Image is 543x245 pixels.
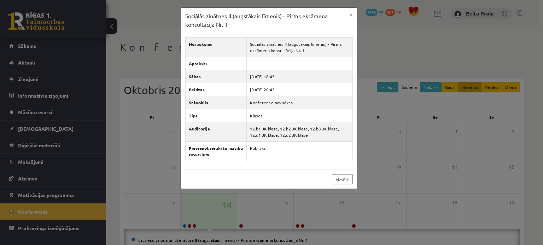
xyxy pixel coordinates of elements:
[185,12,346,29] h3: Sociālās zinātnes II (augstākais līmenis) - Pirms eksāmena konsultācija Nr. 1
[332,174,353,184] a: Aizvērt
[185,70,247,83] th: Sākas
[247,96,352,109] td: Konference nav sākta
[185,142,247,161] th: Pievienot ierakstu mācību resursiem
[185,96,247,109] th: Stāvoklis
[185,57,247,70] th: Apraksts
[247,122,352,142] td: 12.b1 JK klase, 12.b2 JK klase, 12.b3 JK klase, 12.c1 JK klase, 12.c2 JK klase
[346,8,357,21] button: ×
[247,83,352,96] td: [DATE] 20:45
[247,142,352,161] td: Publisks
[185,38,247,57] th: Nosaukums
[185,83,247,96] th: Beidzas
[247,109,352,122] td: Klases
[185,109,247,122] th: Tips
[247,70,352,83] td: [DATE] 18:45
[185,122,247,142] th: Auditorija
[247,38,352,57] td: Sociālās zinātnes II (augstākais līmenis) - Pirms eksāmena konsultācija Nr. 1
